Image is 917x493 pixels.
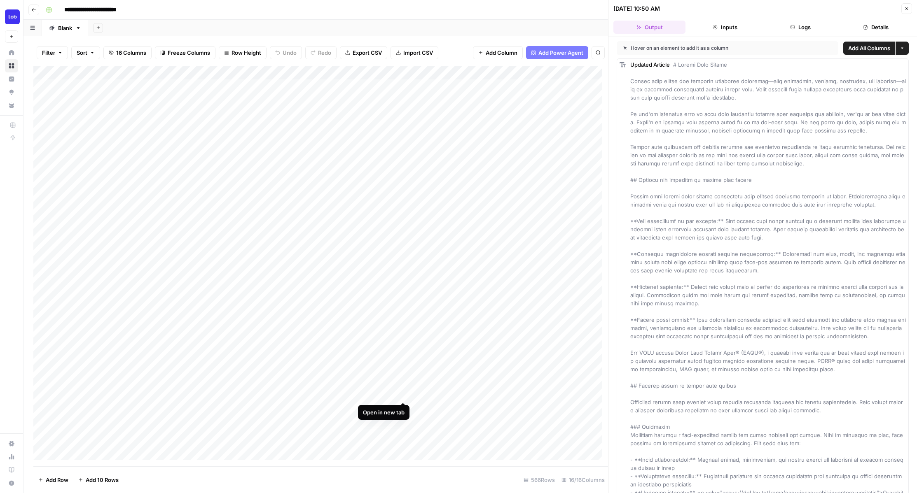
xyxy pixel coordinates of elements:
button: Output [613,21,685,34]
div: Hover on an element to add it as a column [623,44,780,52]
span: Import CSV [403,49,433,57]
button: Sort [71,46,100,59]
div: Open in new tab [363,408,405,416]
button: Add 10 Rows [73,473,124,486]
a: Usage [5,450,18,463]
div: 16/16 Columns [558,473,608,486]
span: Export CSV [353,49,382,57]
span: Add Column [486,49,517,57]
button: Add Power Agent [526,46,588,59]
a: Settings [5,437,18,450]
a: Browse [5,59,18,72]
button: Redo [305,46,337,59]
span: Filter [42,49,55,57]
button: Add Row [33,473,73,486]
button: Freeze Columns [155,46,215,59]
div: [DATE] 10:50 AM [613,5,660,13]
span: Freeze Columns [168,49,210,57]
img: Lob Logo [5,9,20,24]
span: Add Row [46,476,68,484]
span: 16 Columns [116,49,146,57]
a: Opportunities [5,86,18,99]
button: 16 Columns [103,46,152,59]
div: 566 Rows [520,473,558,486]
a: Your Data [5,99,18,112]
button: Filter [37,46,68,59]
button: Add All Columns [843,42,895,55]
button: Undo [270,46,302,59]
span: Sort [77,49,87,57]
button: Workspace: Lob [5,7,18,27]
button: Import CSV [391,46,438,59]
a: Learning Hub [5,463,18,477]
a: Insights [5,72,18,86]
span: Add All Columns [848,44,890,52]
a: Blank [42,20,88,36]
button: Logs [765,21,837,34]
span: Updated Article [630,61,670,68]
button: Add Column [473,46,523,59]
span: Add Power Agent [538,49,583,57]
span: Undo [283,49,297,57]
button: Details [840,21,912,34]
span: Row Height [232,49,261,57]
button: Inputs [689,21,761,34]
button: Help + Support [5,477,18,490]
span: Redo [318,49,331,57]
a: Home [5,46,18,59]
span: Add 10 Rows [86,476,119,484]
div: Blank [58,24,72,32]
button: Row Height [219,46,267,59]
button: Export CSV [340,46,387,59]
